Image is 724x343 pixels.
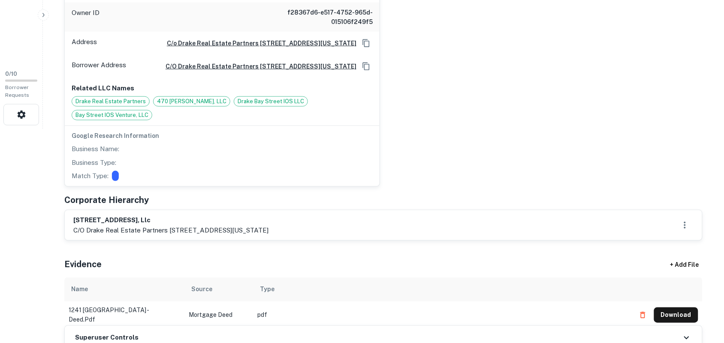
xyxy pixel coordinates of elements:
[64,277,703,325] div: scrollable content
[5,71,17,77] span: 0 / 10
[72,144,119,154] p: Business Name:
[160,39,356,48] a: C/o Drake Real Estate Partners [STREET_ADDRESS][US_STATE]
[72,111,152,119] span: Bay Street IOS Venture, LLC
[184,301,253,329] td: Mortgage Deed
[75,333,139,343] h6: Superuser Controls
[72,8,100,27] p: Owner ID
[253,301,631,329] td: pdf
[234,97,308,106] span: Drake Bay Street IOS LLC
[71,284,88,295] div: Name
[72,97,149,106] span: Drake Real Estate Partners
[191,284,212,295] div: Source
[73,225,268,236] p: c/o drake real estate partners [STREET_ADDRESS][US_STATE]
[72,171,109,181] p: Match Type:
[72,131,373,140] h6: Google Research Information
[64,194,149,206] h5: Corporate Hierarchy
[635,308,651,322] button: Delete file
[72,60,126,73] p: Borrower Address
[655,257,715,272] div: + Add File
[5,84,29,98] span: Borrower Requests
[159,62,356,71] a: c/o drake real estate partners [STREET_ADDRESS][US_STATE]
[73,215,268,225] h6: [STREET_ADDRESS], llc
[64,258,102,271] h5: Evidence
[72,37,97,50] p: Address
[154,97,230,106] span: 470 [PERSON_NAME], LLC
[253,277,631,301] th: Type
[72,83,373,93] p: Related LLC Names
[270,8,373,27] h6: f28367d6-e517-4752-965d-015106f249f5
[360,60,373,73] button: Copy Address
[184,277,253,301] th: Source
[64,301,184,329] td: 1241 [GEOGRAPHIC_DATA] - deed.pdf
[72,158,116,168] p: Business Type:
[260,284,275,295] div: Type
[654,307,698,323] button: Download
[360,37,373,50] button: Copy Address
[681,274,724,316] iframe: Chat Widget
[64,277,184,301] th: Name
